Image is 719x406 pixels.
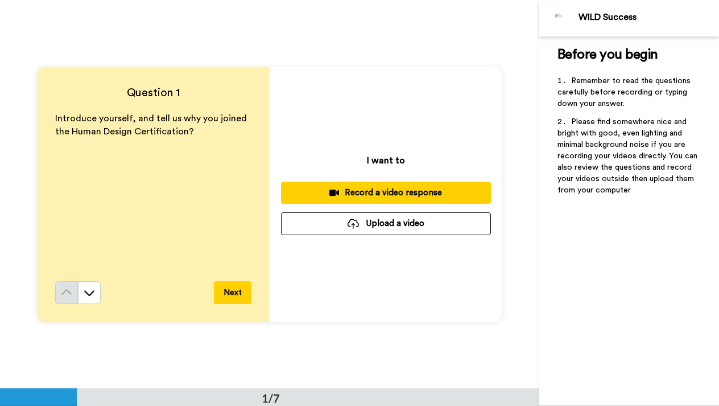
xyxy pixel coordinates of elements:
span: Introduce yourself, and tell us why you joined the Human Design Certification? [55,114,249,136]
span: Before you begin [557,48,658,61]
div: 1/7 [243,390,298,406]
button: Record a video response [281,182,491,204]
div: Record a video response [290,187,482,199]
img: Profile Image [546,5,573,32]
span: Please find somewhere nice and bright with good, even lighting and minimal background noise if yo... [557,118,700,194]
div: WILD Success [578,12,718,23]
button: Upload a video [281,212,491,235]
button: Next [214,281,251,304]
p: I want to [367,154,405,167]
h4: Question 1 [55,85,251,101]
span: Remember to read the questions carefully before recording or typing down your answer. [557,77,693,108]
